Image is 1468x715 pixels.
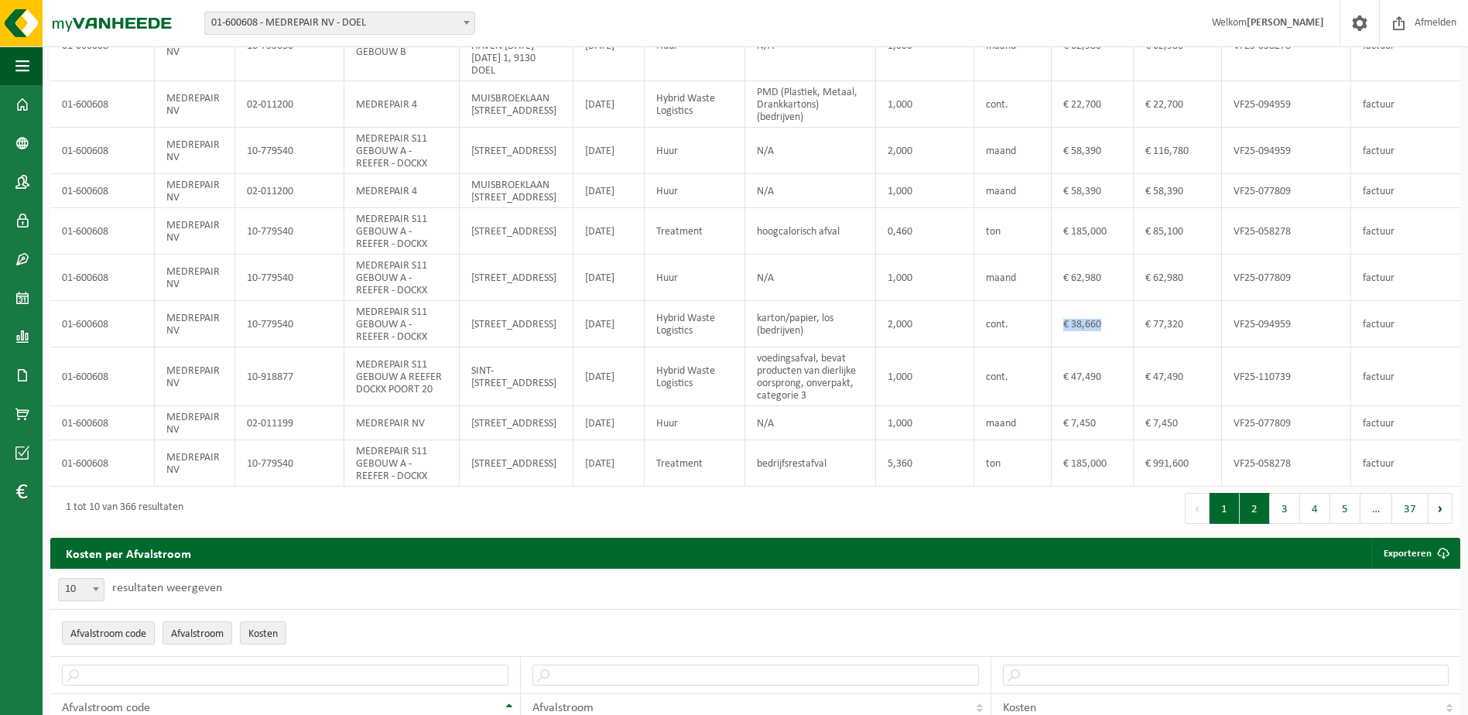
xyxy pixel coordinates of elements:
[344,440,459,487] td: MEDREPAIR S11 GEBOUW A - REEFER - DOCKX
[62,621,155,645] button: Afvalstroom codeAfvalstroom code: Activate to invert sorting
[235,81,344,128] td: 02-011200
[573,347,644,406] td: [DATE]
[573,128,644,174] td: [DATE]
[876,440,974,487] td: 5,360
[1134,347,1221,406] td: € 47,490
[460,174,574,208] td: MUISBROEKLAAN [STREET_ADDRESS]
[1003,702,1036,714] span: Kosten
[235,208,344,255] td: 10-779540
[573,301,644,347] td: [DATE]
[58,494,183,522] div: 1 tot 10 van 366 resultaten
[235,128,344,174] td: 10-779540
[460,208,574,255] td: [STREET_ADDRESS]
[1134,174,1221,208] td: € 58,390
[645,208,745,255] td: Treatment
[974,440,1052,487] td: ton
[1222,81,1352,128] td: VF25-094959
[1360,493,1392,524] span: …
[1052,128,1134,174] td: € 58,390
[112,582,222,594] label: resultaten weergeven
[876,174,974,208] td: 1,000
[974,174,1052,208] td: maand
[204,12,475,35] span: 01-600608 - MEDREPAIR NV - DOEL
[50,255,155,301] td: 01-600608
[745,406,877,440] td: N/A
[1351,440,1460,487] td: factuur
[58,578,104,601] span: 10
[1185,493,1210,524] button: Previous
[1210,493,1240,524] button: 1
[573,208,644,255] td: [DATE]
[70,628,146,640] span: Afvalstroom code
[460,406,574,440] td: [STREET_ADDRESS]
[1351,208,1460,255] td: factuur
[1134,406,1221,440] td: € 7,450
[645,440,745,487] td: Treatment
[745,255,877,301] td: N/A
[460,128,574,174] td: [STREET_ADDRESS]
[1222,301,1352,347] td: VF25-094959
[573,440,644,487] td: [DATE]
[235,406,344,440] td: 02-011199
[50,174,155,208] td: 01-600608
[1351,128,1460,174] td: factuur
[1270,493,1300,524] button: 3
[573,406,644,440] td: [DATE]
[876,208,974,255] td: 0,460
[1351,81,1460,128] td: factuur
[50,406,155,440] td: 01-600608
[1052,208,1134,255] td: € 185,000
[1222,440,1352,487] td: VF25-058278
[50,440,155,487] td: 01-600608
[876,81,974,128] td: 1,000
[1222,255,1352,301] td: VF25-077809
[974,81,1052,128] td: cont.
[1052,406,1134,440] td: € 7,450
[1222,174,1352,208] td: VF25-077809
[344,128,459,174] td: MEDREPAIR S11 GEBOUW A - REEFER - DOCKX
[1134,81,1221,128] td: € 22,700
[155,208,235,255] td: MEDREPAIR NV
[974,255,1052,301] td: maand
[1392,493,1429,524] button: 37
[645,128,745,174] td: Huur
[50,81,155,128] td: 01-600608
[155,406,235,440] td: MEDREPAIR NV
[460,440,574,487] td: [STREET_ADDRESS]
[876,255,974,301] td: 1,000
[974,128,1052,174] td: maand
[745,208,877,255] td: hoogcalorisch afval
[1351,406,1460,440] td: factuur
[1222,128,1352,174] td: VF25-094959
[1351,174,1460,208] td: factuur
[50,347,155,406] td: 01-600608
[645,301,745,347] td: Hybrid Waste Logistics
[1052,81,1134,128] td: € 22,700
[1247,17,1324,29] strong: [PERSON_NAME]
[1134,301,1221,347] td: € 77,320
[1351,347,1460,406] td: factuur
[573,81,644,128] td: [DATE]
[1330,493,1360,524] button: 5
[235,255,344,301] td: 10-779540
[1240,493,1270,524] button: 2
[50,301,155,347] td: 01-600608
[1052,440,1134,487] td: € 185,000
[163,621,232,645] button: AfvalstroomAfvalstroom: Activate to sort
[876,347,974,406] td: 1,000
[1351,255,1460,301] td: factuur
[240,621,286,645] button: KostenKosten: Activate to sort
[645,81,745,128] td: Hybrid Waste Logistics
[1134,208,1221,255] td: € 85,100
[573,255,644,301] td: [DATE]
[460,255,574,301] td: [STREET_ADDRESS]
[344,255,459,301] td: MEDREPAIR S11 GEBOUW A - REEFER - DOCKX
[171,628,224,640] span: Afvalstroom
[155,301,235,347] td: MEDREPAIR NV
[876,128,974,174] td: 2,000
[745,347,877,406] td: voedingsafval, bevat producten van dierlijke oorsprong, onverpakt, categorie 3
[1222,347,1352,406] td: VF25-110739
[205,12,474,34] span: 01-600608 - MEDREPAIR NV - DOEL
[50,208,155,255] td: 01-600608
[1134,440,1221,487] td: € 991,600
